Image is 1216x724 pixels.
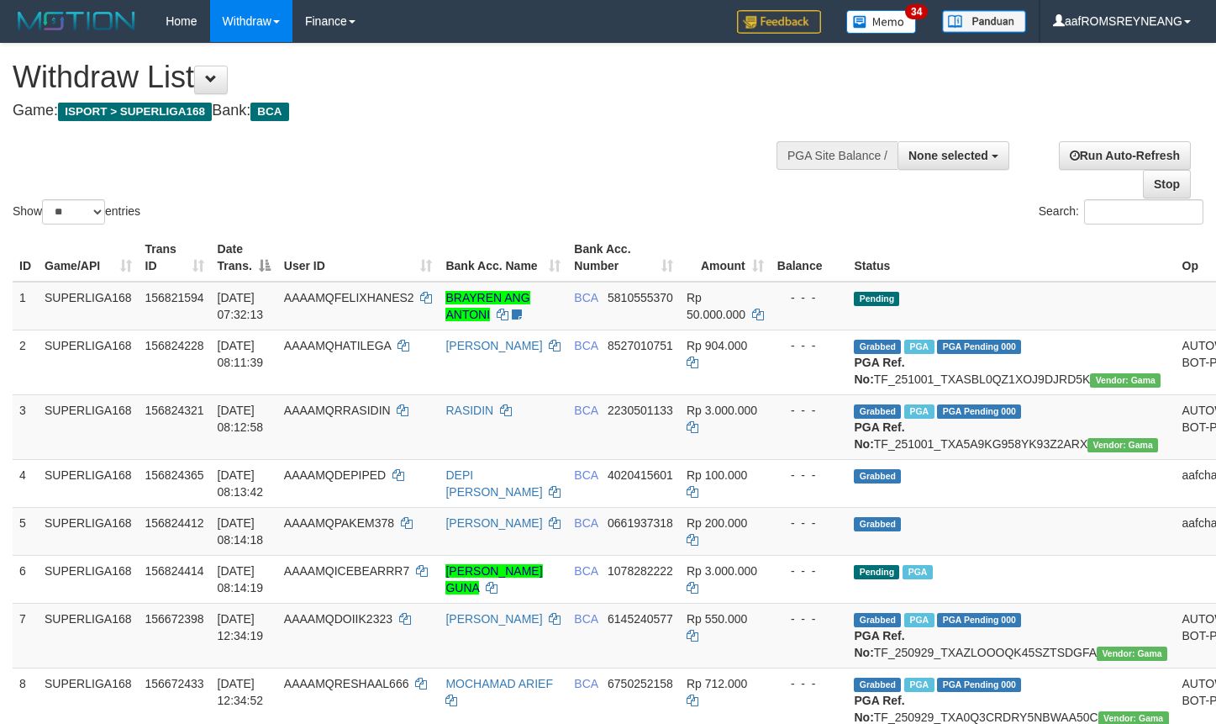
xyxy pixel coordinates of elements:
td: TF_251001_TXASBL0QZ1XOJ9DJRD5K [847,330,1175,394]
span: Copy 6145240577 to clipboard [608,612,673,626]
span: Copy 5810555370 to clipboard [608,291,673,304]
span: Copy 4020415601 to clipboard [608,468,673,482]
span: Pending [854,292,899,306]
span: AAAAMQICEBEARRR7 [284,564,409,578]
td: SUPERLIGA168 [38,555,139,603]
img: MOTION_logo.png [13,8,140,34]
td: SUPERLIGA168 [38,282,139,330]
input: Search: [1084,199,1203,225]
td: 3 [13,394,38,459]
span: 156672433 [145,677,204,690]
span: BCA [574,468,597,482]
span: Rp 712.000 [687,677,747,690]
span: 156672398 [145,612,204,626]
a: [PERSON_NAME] [445,516,542,530]
div: - - - [777,610,841,627]
span: BCA [574,291,597,304]
a: MOCHAMAD ARIEF [445,677,553,690]
td: 5 [13,507,38,555]
td: TF_250929_TXAZLOOOQK45SZTSDGFA [847,603,1175,668]
td: 1 [13,282,38,330]
span: Copy 8527010751 to clipboard [608,339,673,352]
span: Grabbed [854,469,901,484]
b: PGA Ref. No: [854,356,904,386]
span: BCA [250,103,288,121]
td: SUPERLIGA168 [38,507,139,555]
b: PGA Ref. No: [854,420,904,451]
span: AAAAMQDEPIPED [284,468,386,482]
td: 7 [13,603,38,668]
h1: Withdraw List [13,61,794,94]
span: Marked by aafnonsreyleab [903,565,932,579]
span: Vendor URL: https://trx31.1velocity.biz [1087,438,1158,452]
label: Search: [1039,199,1203,225]
span: [DATE] 12:34:19 [218,612,264,642]
button: None selected [898,141,1009,170]
a: DEPI [PERSON_NAME] [445,468,542,499]
th: Date Trans.: activate to sort column descending [211,234,277,282]
img: Button%20Memo.svg [846,10,917,34]
span: AAAAMQPAKEM378 [284,516,394,530]
img: Feedback.jpg [737,10,821,34]
span: 156824414 [145,564,204,578]
span: Copy 2230501133 to clipboard [608,404,673,417]
th: Trans ID: activate to sort column ascending [139,234,211,282]
span: Marked by aafsoycanthlai [904,678,934,692]
span: Rp 200.000 [687,516,747,530]
div: - - - [777,337,841,354]
th: Balance [771,234,848,282]
td: 4 [13,459,38,507]
span: PGA Pending [937,404,1021,419]
td: TF_251001_TXA5A9KG958YK93Z2ARX [847,394,1175,459]
div: PGA Site Balance / [776,141,898,170]
span: Pending [854,565,899,579]
span: Rp 904.000 [687,339,747,352]
a: RASIDIN [445,404,493,417]
img: panduan.png [942,10,1026,33]
span: 156821594 [145,291,204,304]
a: [PERSON_NAME] [445,612,542,626]
span: 156824412 [145,516,204,530]
div: - - - [777,467,841,484]
span: [DATE] 08:14:18 [218,516,264,547]
div: - - - [777,563,841,579]
span: Rp 550.000 [687,612,747,626]
span: [DATE] 08:14:19 [218,564,264,595]
th: Status [847,234,1175,282]
span: Vendor URL: https://trx31.1velocity.biz [1090,373,1161,388]
span: Marked by aafsoycanthlai [904,613,934,627]
span: Grabbed [854,517,901,531]
span: AAAAMQDOIIK2323 [284,612,392,626]
span: Rp 3.000.000 [687,404,757,417]
span: BCA [574,516,597,530]
span: 156824228 [145,339,204,352]
span: AAAAMQRESHAAL666 [284,677,409,690]
a: BRAYREN ANG ANTONI [445,291,529,321]
a: Stop [1143,170,1191,198]
a: [PERSON_NAME] [445,339,542,352]
span: [DATE] 12:34:52 [218,677,264,707]
span: 156824321 [145,404,204,417]
h4: Game: Bank: [13,103,794,119]
span: PGA Pending [937,678,1021,692]
span: Copy 1078282222 to clipboard [608,564,673,578]
td: SUPERLIGA168 [38,603,139,668]
td: 6 [13,555,38,603]
span: Marked by aafnonsreyleab [904,340,934,354]
span: BCA [574,612,597,626]
th: Amount: activate to sort column ascending [680,234,771,282]
th: Bank Acc. Name: activate to sort column ascending [439,234,567,282]
a: [PERSON_NAME] GUNA [445,564,542,595]
b: PGA Ref. No: [854,694,904,724]
b: PGA Ref. No: [854,629,904,659]
span: AAAAMQFELIXHANES2 [284,291,414,304]
th: User ID: activate to sort column ascending [277,234,440,282]
span: [DATE] 08:11:39 [218,339,264,369]
span: BCA [574,339,597,352]
span: Grabbed [854,340,901,354]
div: - - - [777,675,841,692]
span: PGA Pending [937,613,1021,627]
td: 2 [13,330,38,394]
th: Game/API: activate to sort column ascending [38,234,139,282]
span: [DATE] 08:13:42 [218,468,264,499]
